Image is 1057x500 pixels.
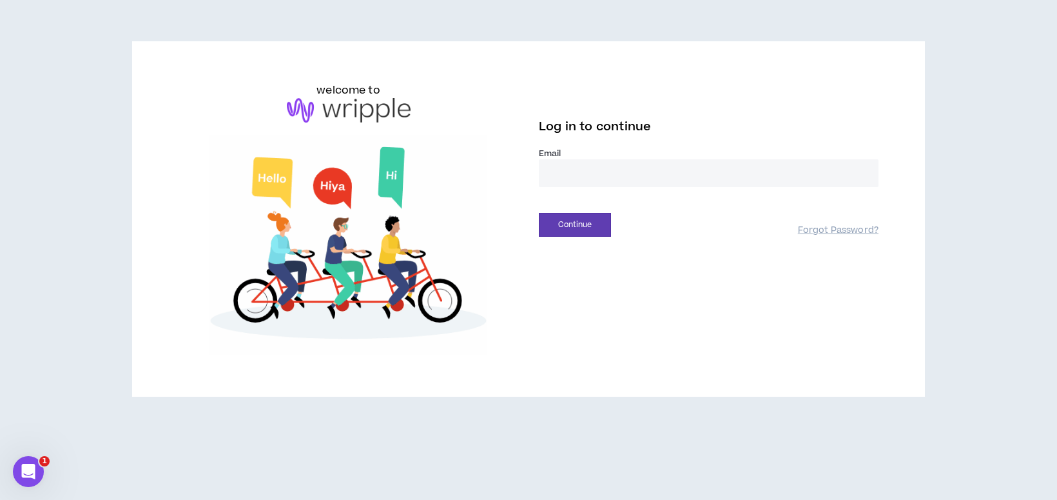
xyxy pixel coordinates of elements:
label: Email [539,148,878,159]
img: Welcome to Wripple [179,135,518,355]
span: 1 [39,456,50,466]
img: logo-brand.png [287,98,411,123]
button: Continue [539,213,611,237]
h6: welcome to [316,83,380,98]
iframe: Intercom live chat [13,456,44,487]
a: Forgot Password? [798,225,878,237]
span: Log in to continue [539,119,651,135]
